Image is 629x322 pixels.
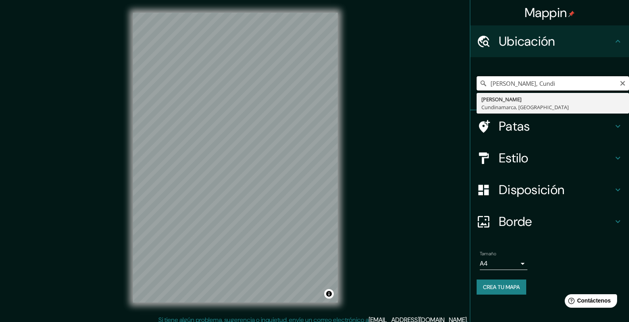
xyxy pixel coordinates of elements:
div: A4 [480,257,527,270]
font: Mappin [525,4,567,21]
div: Ubicación [470,25,629,57]
div: Borde [470,206,629,237]
font: [PERSON_NAME] [481,96,521,103]
font: Crea tu mapa [483,283,520,291]
canvas: Mapa [133,13,338,303]
font: Disposición [499,181,564,198]
font: Borde [499,213,532,230]
font: Estilo [499,150,529,166]
button: Activar o desactivar atribución [324,289,334,299]
font: A4 [480,259,488,268]
input: Elige tu ciudad o zona [477,76,629,91]
font: Cundinamarca, [GEOGRAPHIC_DATA] [481,104,569,111]
div: Disposición [470,174,629,206]
font: Patas [499,118,530,135]
font: Tamaño [480,251,496,257]
div: Estilo [470,142,629,174]
font: Ubicación [499,33,555,50]
iframe: Lanzador de widgets de ayuda [558,291,620,313]
img: pin-icon.png [568,11,575,17]
button: Crea tu mapa [477,280,526,295]
button: Claro [619,79,626,87]
div: Patas [470,110,629,142]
